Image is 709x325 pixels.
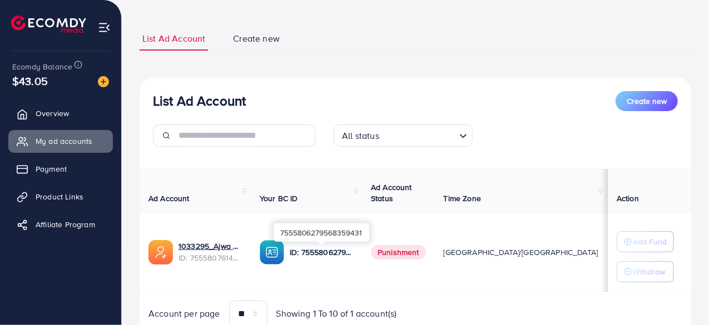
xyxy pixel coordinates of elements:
span: Product Links [36,191,83,202]
span: Punishment [371,245,426,259]
iframe: Chat [662,275,701,317]
div: Search for option [334,124,473,147]
span: Create new [233,32,280,45]
span: Affiliate Program [36,219,95,230]
a: My ad accounts [8,130,113,152]
a: Affiliate Program [8,213,113,236]
span: Ad Account [148,193,190,204]
span: My ad accounts [36,136,92,147]
a: Product Links [8,186,113,208]
span: All status [340,128,381,144]
div: 7555806279568359431 [274,223,369,242]
div: <span class='underline'>1033295_Ajwa Mart1_1759223615941</span></br>7555807614962614290 [179,241,242,263]
span: Payment [36,163,67,174]
span: Time Zone [444,193,481,204]
span: Overview [36,108,69,119]
span: Ad Account Status [371,182,412,204]
a: Payment [8,158,113,180]
span: Action [617,193,639,204]
span: Your BC ID [260,193,298,204]
a: 1033295_Ajwa Mart1_1759223615941 [179,241,242,252]
button: Create new [616,91,678,111]
span: ID: 7555807614962614290 [179,252,242,263]
span: [GEOGRAPHIC_DATA]/[GEOGRAPHIC_DATA] [444,247,598,258]
p: ID: 7555806279568359431 [290,246,353,259]
img: image [98,76,109,87]
p: Add Fund [633,235,667,248]
span: Account per page [148,307,220,320]
button: Add Fund [617,231,674,252]
img: ic-ba-acc.ded83a64.svg [260,240,284,264]
button: Withdraw [617,261,674,282]
span: Ecomdy Balance [12,61,72,72]
img: ic-ads-acc.e4c84228.svg [148,240,173,264]
span: List Ad Account [142,32,205,45]
span: Showing 1 To 10 of 1 account(s) [276,307,397,320]
span: Create new [627,96,667,107]
p: Withdraw [633,265,665,278]
span: $43.05 [12,73,48,89]
h3: List Ad Account [153,93,246,109]
img: logo [11,16,86,33]
input: Search for option [383,126,455,144]
img: menu [98,21,111,34]
a: Overview [8,102,113,124]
